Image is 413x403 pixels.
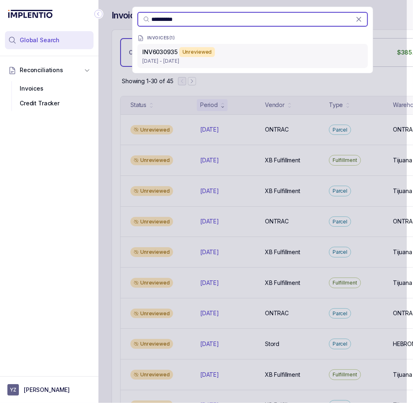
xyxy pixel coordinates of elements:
div: Invoices [11,81,87,96]
span: Reconciliations [20,66,63,74]
span: User initials [7,384,19,396]
p: [DATE] - [DATE] [142,57,363,65]
button: User initials[PERSON_NAME] [7,384,91,396]
div: Reconciliations [5,80,94,113]
div: Unreviewed [179,47,215,57]
div: Credit Tracker [11,96,87,111]
span: INV6030935 [142,48,178,55]
button: Reconciliations [5,61,94,79]
span: Global Search [20,36,59,44]
p: INVOICES ( 1 ) [147,36,175,41]
p: [PERSON_NAME] [24,386,70,394]
div: Collapse Icon [94,9,103,19]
